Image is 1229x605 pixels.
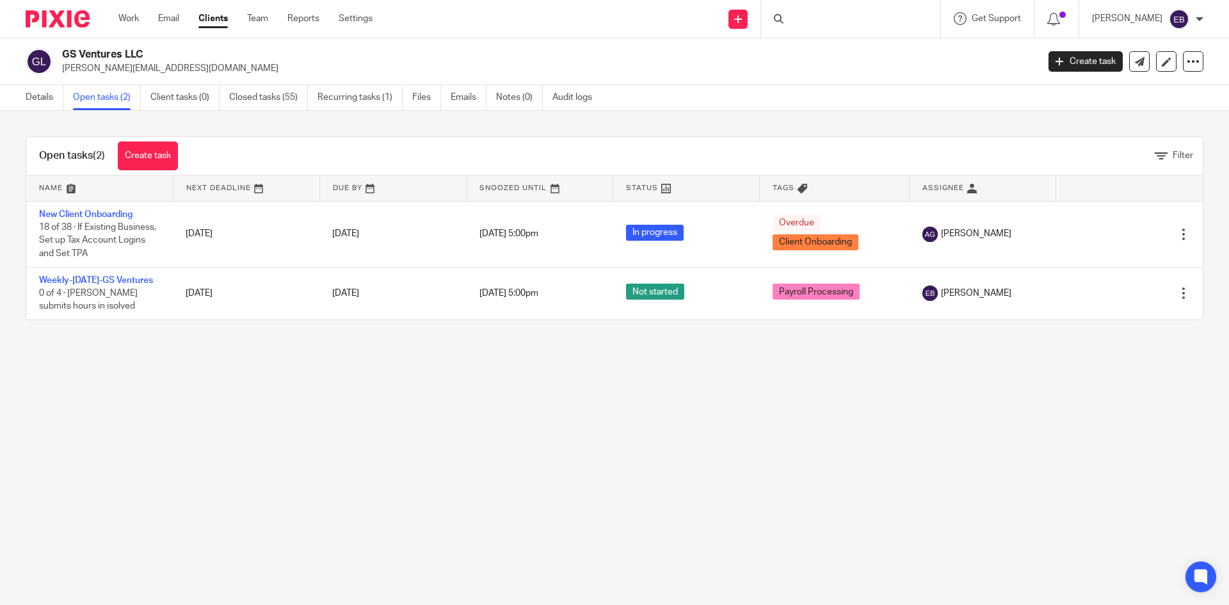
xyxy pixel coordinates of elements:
span: Tags [773,184,794,191]
p: [PERSON_NAME] [1092,12,1162,25]
span: 18 of 38 · If Existing Business, Set up Tax Account Logins and Set TPA [39,223,156,258]
td: [DATE] [173,201,319,267]
span: 0 of 4 · [PERSON_NAME] submits hours in isolved [39,289,138,311]
a: Details [26,85,63,110]
span: Filter [1173,151,1193,160]
p: [PERSON_NAME][EMAIL_ADDRESS][DOMAIN_NAME] [62,62,1029,75]
span: In progress [626,225,684,241]
a: Create task [1048,51,1123,72]
span: [PERSON_NAME] [941,287,1011,300]
a: Settings [339,12,373,25]
img: svg%3E [26,48,52,75]
a: Clients [198,12,228,25]
span: Not started [626,284,684,300]
a: Create task [118,141,178,170]
a: Weekly-[DATE]-GS Ventures [39,276,153,285]
img: Pixie [26,10,90,28]
span: [DATE] [332,289,359,298]
a: Email [158,12,179,25]
span: Overdue [773,215,821,231]
span: Get Support [972,14,1021,23]
span: [PERSON_NAME] [941,227,1011,240]
a: Work [118,12,139,25]
a: New Client Onboarding [39,210,133,219]
img: svg%3E [922,286,938,301]
h2: GS Ventures LLC [62,48,836,61]
a: Recurring tasks (1) [317,85,403,110]
span: Snoozed Until [479,184,547,191]
img: svg%3E [1169,9,1189,29]
span: [DATE] 5:00pm [479,289,538,298]
a: Team [247,12,268,25]
a: Reports [287,12,319,25]
a: Open tasks (2) [73,85,141,110]
span: Payroll Processing [773,284,860,300]
a: Notes (0) [496,85,543,110]
h1: Open tasks [39,149,105,163]
span: [DATE] [332,229,359,238]
span: Status [626,184,658,191]
span: [DATE] 5:00pm [479,230,538,239]
img: svg%3E [922,227,938,242]
a: Audit logs [552,85,602,110]
a: Emails [451,85,486,110]
a: Client tasks (0) [150,85,220,110]
span: (2) [93,150,105,161]
a: Files [412,85,441,110]
a: Closed tasks (55) [229,85,308,110]
span: Client Onboarding [773,234,858,250]
td: [DATE] [173,267,319,319]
